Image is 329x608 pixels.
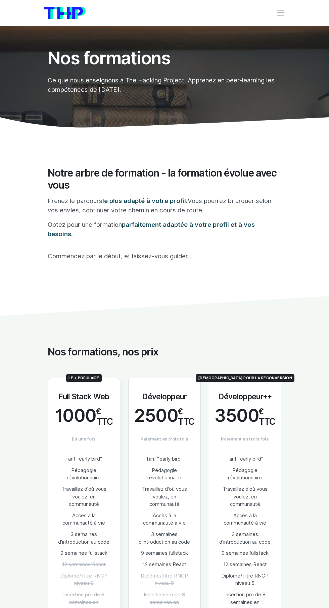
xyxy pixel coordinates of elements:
span: Accès à la communauté à vie [62,513,105,526]
span: Tarif "early bird" [65,456,102,462]
h1: Nos formations [48,49,281,68]
span: Diplôme/Titre RNCP niveau 5 [221,573,269,587]
span: Tarif "early bird" [226,456,264,462]
span: Pédagogie révolutionnaire [147,467,181,481]
span: € TTC [259,406,276,427]
span: 2500 [134,406,178,425]
span: 12 semaines React [62,561,106,567]
span: 3500 [215,406,259,425]
span: 1000 [55,406,96,425]
span: [DEMOGRAPHIC_DATA] pour la reconversion [196,374,295,382]
h3: Full Stack Web [58,392,109,401]
p: Commencez par le début, et laissez-vous guider... [48,251,281,261]
span: 9 semaines fullstack [60,550,107,556]
span: € TTC [96,406,113,427]
span: Diplôme/Titre RNCP niveau 5 [60,573,107,587]
span: le plus adapté à votre profil. [102,197,188,204]
span: 12 semaines React [223,561,267,567]
span: 3 semaines d'introduction au code [58,531,109,545]
span: Accès à la communauté à vie [224,513,266,526]
span: Travaillez d'où vous voulez, en communauté [61,486,106,507]
span: Le + populaire [66,374,102,382]
p: Ce que nous enseignons à The Hacking Project. Apprenez en peer-learning les compétences de [DATE]. [48,75,281,94]
h2: Nos formations, nos prix [48,346,281,358]
span: Travaillez d'où vous voulez, en communauté [223,486,268,507]
span: Pédagogie révolutionnaire [228,467,262,481]
h2: Notre arbre de formation - la formation évolue avec vous [48,167,281,191]
span: En une fois [72,436,96,442]
span: Travaillez d'où vous voulez, en communauté [142,486,187,507]
span: Paiement en trois fois [140,436,188,442]
span: parfaitement adaptée à votre profil et à vos besoins. [48,221,255,238]
img: logo [44,7,86,19]
span: Paiement en trois fois [221,436,269,442]
button: Toggle navigation [276,8,285,17]
span: 9 semaines fullstack [141,550,188,556]
span: 12 semaines React [143,561,186,567]
span: Tarif "early bird" [146,456,183,462]
span: Pédagogie révolutionnaire [67,467,101,481]
h3: Développeur [142,392,187,401]
span: 3 semaines d'introduction au code [139,531,190,545]
p: Prenez le parcours Vous pourrez bifurquer selon vos envies, continuer votre chemin en cours de ro... [48,196,281,215]
h3: Développeur++ [218,392,272,401]
span: Diplôme/Titre RNCP niveau 5 [141,573,188,587]
span: € TTC [178,406,195,427]
span: 3 semaines d'introduction au code [219,531,271,545]
span: 9 semaines fullstack [222,550,269,556]
span: Accès à la communauté à vie [143,513,186,526]
p: Optez pour une formation [48,220,281,239]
